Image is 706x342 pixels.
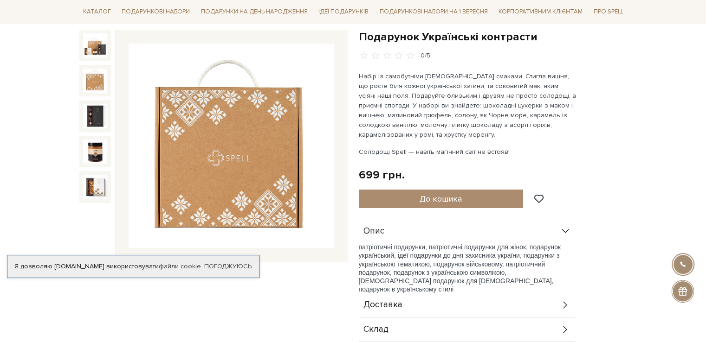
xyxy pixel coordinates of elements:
[359,269,554,293] span: , подарунок з українською символікою, [DEMOGRAPHIC_DATA] подарунок для [DEMOGRAPHIC_DATA], подару...
[359,243,561,276] span: патріотичні подарунки, патріотичні подарунки для жінок, подарунок український, ідеї подарунки до ...
[421,51,430,60] div: 0/5
[359,168,405,182] div: 699 грн.
[83,139,107,164] img: Подарунок Українські контрасти
[359,190,524,208] button: До кошика
[83,175,107,199] img: Подарунок Українські контрасти
[129,44,334,248] img: Подарунок Українські контрасти
[83,69,107,93] img: Подарунок Українські контрасти
[495,4,586,19] a: Корпоративним клієнтам
[363,227,384,235] span: Опис
[359,71,576,139] p: Набір із самобутніми [DEMOGRAPHIC_DATA] смаками. Стигла вишня, що росте біля кожної української х...
[359,147,576,157] p: Солодощі Spell — навіть магічний світ не встояв!
[363,325,389,334] span: Склад
[590,5,627,19] span: Про Spell
[315,5,372,19] span: Ідеї подарунків
[420,194,462,204] span: До кошика
[363,301,402,309] span: Доставка
[197,5,311,19] span: Подарунки на День народження
[204,262,252,271] a: Погоджуюсь
[7,262,259,271] div: Я дозволяю [DOMAIN_NAME] використовувати
[359,30,627,44] h1: Подарунок Українські контрасти
[79,5,115,19] span: Каталог
[83,33,107,57] img: Подарунок Українські контрасти
[159,262,201,270] a: файли cookie
[376,4,492,19] a: Подарункові набори на 1 Вересня
[118,5,194,19] span: Подарункові набори
[83,104,107,128] img: Подарунок Українські контрасти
